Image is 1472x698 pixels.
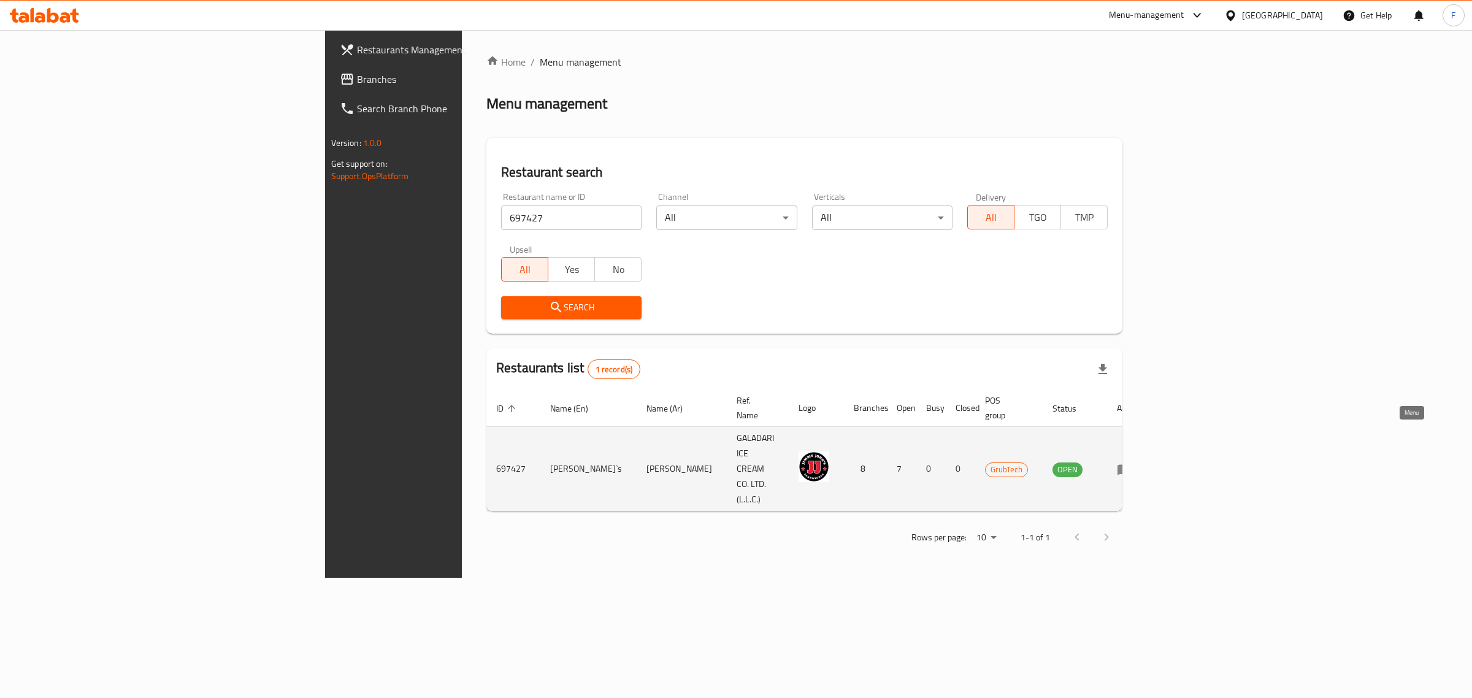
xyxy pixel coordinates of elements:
button: TGO [1014,205,1061,229]
div: All [656,205,797,230]
button: All [967,205,1014,229]
a: Search Branch Phone [330,94,571,123]
h2: Restaurants list [496,359,640,379]
button: All [501,257,548,282]
span: TGO [1019,209,1056,226]
button: TMP [1060,205,1108,229]
button: No [594,257,642,282]
th: Logo [789,389,844,427]
span: F [1451,9,1455,22]
img: Jimmy John`s [799,451,829,482]
span: Ref. Name [737,393,774,423]
p: Rows per page: [911,530,967,545]
th: Action [1107,389,1149,427]
td: GALADARI ICE CREAM CO. LTD. (L.L.C.) [727,427,789,512]
label: Upsell [510,245,532,253]
th: Branches [844,389,887,427]
span: ID [496,401,519,416]
td: 7 [887,427,916,512]
th: Open [887,389,916,427]
a: Branches [330,64,571,94]
span: Status [1052,401,1092,416]
h2: Restaurant search [501,163,1108,182]
div: All [812,205,953,230]
span: Branches [357,72,561,86]
span: Name (Ar) [646,401,699,416]
span: 1.0.0 [363,135,382,151]
a: Restaurants Management [330,35,571,64]
div: [GEOGRAPHIC_DATA] [1242,9,1323,22]
span: No [600,261,637,278]
span: Menu management [540,55,621,69]
table: enhanced table [486,389,1149,512]
nav: breadcrumb [486,55,1122,69]
td: 8 [844,427,887,512]
span: Name (En) [550,401,604,416]
span: POS group [985,393,1028,423]
span: Version: [331,135,361,151]
input: Search for restaurant name or ID.. [501,205,642,230]
td: [PERSON_NAME]`s [540,427,637,512]
span: Get support on: [331,156,388,172]
label: Delivery [976,193,1006,201]
button: Yes [548,257,595,282]
span: Search [511,300,632,315]
td: [PERSON_NAME] [637,427,727,512]
button: Search [501,296,642,319]
span: GrubTech [986,462,1027,477]
span: OPEN [1052,462,1083,477]
div: Rows per page: [972,529,1001,547]
p: 1-1 of 1 [1021,530,1050,545]
div: Menu-management [1109,8,1184,23]
span: 1 record(s) [588,364,640,375]
span: All [507,261,543,278]
td: 0 [916,427,946,512]
div: Total records count [588,359,641,379]
span: Search Branch Phone [357,101,561,116]
th: Closed [946,389,975,427]
span: Restaurants Management [357,42,561,57]
span: All [973,209,1010,226]
a: Support.OpsPlatform [331,168,409,184]
span: Yes [553,261,590,278]
td: 0 [946,427,975,512]
span: TMP [1066,209,1103,226]
div: Export file [1088,355,1117,384]
th: Busy [916,389,946,427]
